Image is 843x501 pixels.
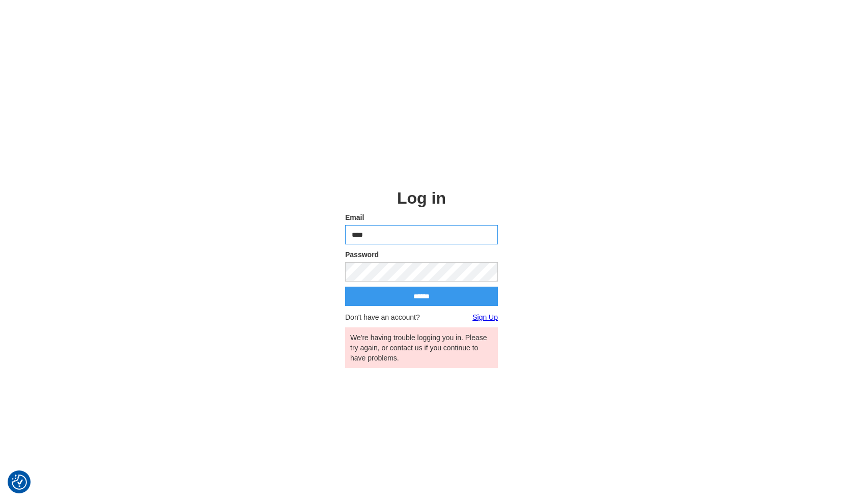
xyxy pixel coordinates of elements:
[12,475,27,490] img: Revisit consent button
[12,475,27,490] button: Consent Preferences
[345,189,498,207] h2: Log in
[345,249,498,260] label: Password
[345,212,498,222] label: Email
[472,312,498,322] a: Sign Up
[345,312,420,322] span: Don't have an account?
[350,332,493,363] div: We're having trouble logging you in. Please try again, or contact us if you continue to have prob...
